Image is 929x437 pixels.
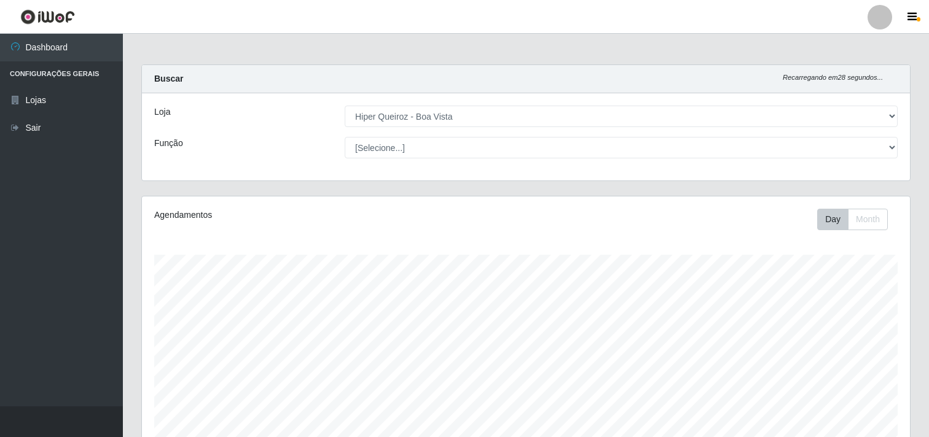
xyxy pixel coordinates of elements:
div: Toolbar with button groups [817,209,898,230]
i: Recarregando em 28 segundos... [783,74,883,81]
button: Month [848,209,888,230]
label: Loja [154,106,170,118]
img: CoreUI Logo [20,9,75,25]
div: First group [817,209,888,230]
strong: Buscar [154,74,183,83]
label: Função [154,137,183,150]
div: Agendamentos [154,209,453,222]
button: Day [817,209,849,230]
